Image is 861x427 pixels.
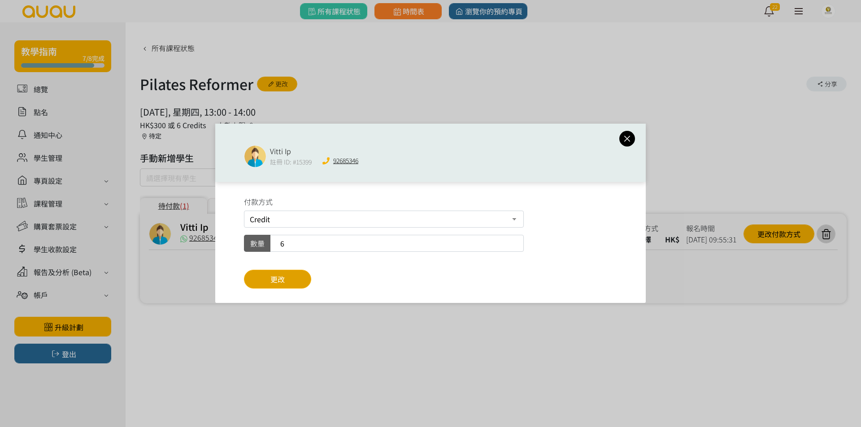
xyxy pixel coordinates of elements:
a: Vitti Ip 註冊 ID: #15399 [244,145,312,168]
span: 數量 [250,238,265,249]
span: 註冊 ID: #15399 [270,156,312,167]
div: Vitti Ip [270,146,312,156]
span: 92685346 [333,155,358,166]
button: 更改 [244,270,311,289]
span: 更改 [270,274,285,285]
a: 92685346 [322,155,358,166]
label: 付款方式 [244,196,273,207]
